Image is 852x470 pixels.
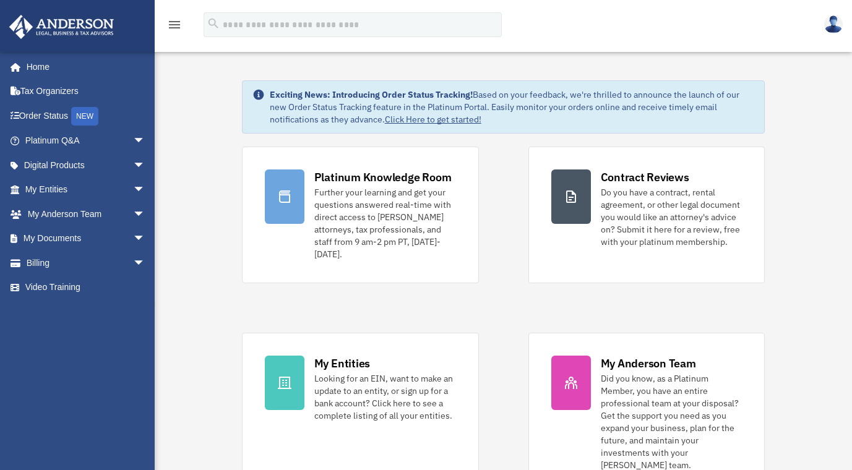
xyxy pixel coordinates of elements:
a: Order StatusNEW [9,103,164,129]
a: Home [9,54,158,79]
a: Platinum Q&Aarrow_drop_down [9,129,164,153]
a: My Entitiesarrow_drop_down [9,177,164,202]
div: Do you have a contract, rental agreement, or other legal document you would like an attorney's ad... [601,186,742,248]
span: arrow_drop_down [133,250,158,276]
a: Billingarrow_drop_down [9,250,164,275]
img: Anderson Advisors Platinum Portal [6,15,118,39]
i: search [207,17,220,30]
strong: Exciting News: Introducing Order Status Tracking! [270,89,473,100]
span: arrow_drop_down [133,177,158,203]
div: Further your learning and get your questions answered real-time with direct access to [PERSON_NAM... [314,186,456,260]
a: Digital Productsarrow_drop_down [9,153,164,177]
a: Video Training [9,275,164,300]
span: arrow_drop_down [133,129,158,154]
div: Looking for an EIN, want to make an update to an entity, or sign up for a bank account? Click her... [314,372,456,422]
div: Contract Reviews [601,169,689,185]
div: Based on your feedback, we're thrilled to announce the launch of our new Order Status Tracking fe... [270,88,755,126]
a: Click Here to get started! [385,114,481,125]
img: User Pic [824,15,843,33]
span: arrow_drop_down [133,153,158,178]
span: arrow_drop_down [133,226,158,252]
div: My Entities [314,356,370,371]
div: NEW [71,107,98,126]
a: menu [167,22,182,32]
div: My Anderson Team [601,356,696,371]
div: Platinum Knowledge Room [314,169,452,185]
a: Tax Organizers [9,79,164,104]
a: My Documentsarrow_drop_down [9,226,164,251]
span: arrow_drop_down [133,202,158,227]
i: menu [167,17,182,32]
a: Contract Reviews Do you have a contract, rental agreement, or other legal document you would like... [528,147,765,283]
a: Platinum Knowledge Room Further your learning and get your questions answered real-time with dire... [242,147,479,283]
a: My Anderson Teamarrow_drop_down [9,202,164,226]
